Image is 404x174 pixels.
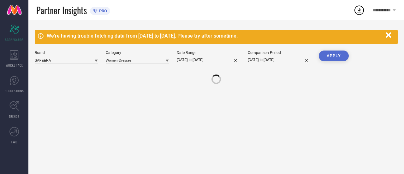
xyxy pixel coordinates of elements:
[248,57,311,63] input: Select comparison period
[5,37,24,42] span: SCORECARDS
[248,51,311,55] div: Comparison Period
[353,4,365,16] div: Open download list
[35,51,98,55] div: Brand
[5,88,24,93] span: SUGGESTIONS
[9,114,20,119] span: TRENDS
[6,63,23,68] span: WORKSPACE
[319,51,349,61] button: APPLY
[106,51,169,55] div: Category
[11,140,17,144] span: FWD
[177,57,240,63] input: Select date range
[36,4,87,17] span: Partner Insights
[98,9,107,13] span: PRO
[47,33,383,39] div: We're having trouble fetching data from [DATE] to [DATE]. Please try after sometime.
[177,51,240,55] div: Date Range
